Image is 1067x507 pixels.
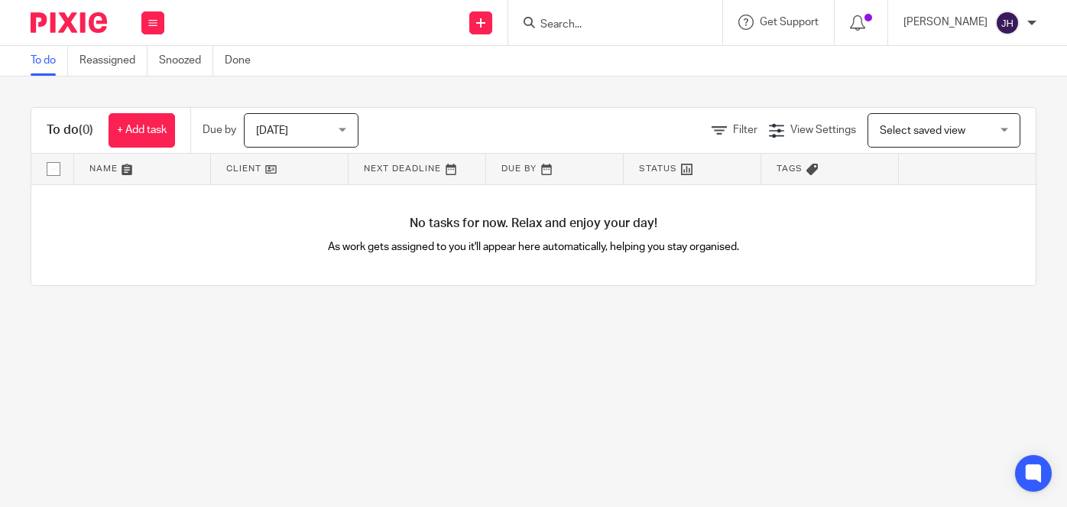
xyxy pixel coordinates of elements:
[159,46,213,76] a: Snoozed
[47,122,93,138] h1: To do
[31,46,68,76] a: To do
[79,46,148,76] a: Reassigned
[79,124,93,136] span: (0)
[880,125,965,136] span: Select saved view
[733,125,757,135] span: Filter
[777,164,803,173] span: Tags
[283,239,785,255] p: As work gets assigned to you it'll appear here automatically, helping you stay organised.
[31,12,107,33] img: Pixie
[203,122,236,138] p: Due by
[256,125,288,136] span: [DATE]
[760,17,819,28] span: Get Support
[790,125,856,135] span: View Settings
[539,18,676,32] input: Search
[225,46,262,76] a: Done
[903,15,988,30] p: [PERSON_NAME]
[109,113,175,148] a: + Add task
[995,11,1020,35] img: svg%3E
[31,216,1036,232] h4: No tasks for now. Relax and enjoy your day!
